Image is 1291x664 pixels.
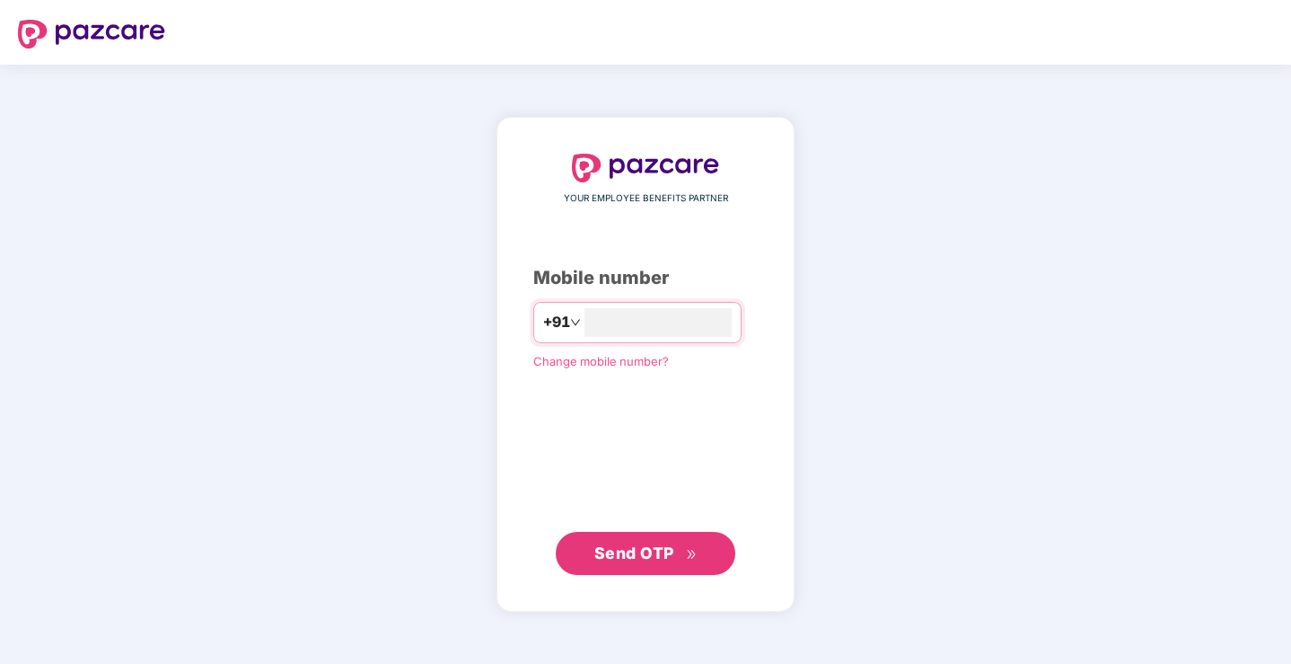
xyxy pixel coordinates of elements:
[564,191,728,206] span: YOUR EMPLOYEE BENEFITS PARTNER
[594,544,674,562] span: Send OTP
[533,354,669,368] a: Change mobile number?
[556,532,735,575] button: Send OTPdouble-right
[543,311,570,333] span: +91
[18,20,165,49] img: logo
[686,549,698,561] span: double-right
[572,154,719,182] img: logo
[570,317,581,328] span: down
[533,264,758,292] div: Mobile number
